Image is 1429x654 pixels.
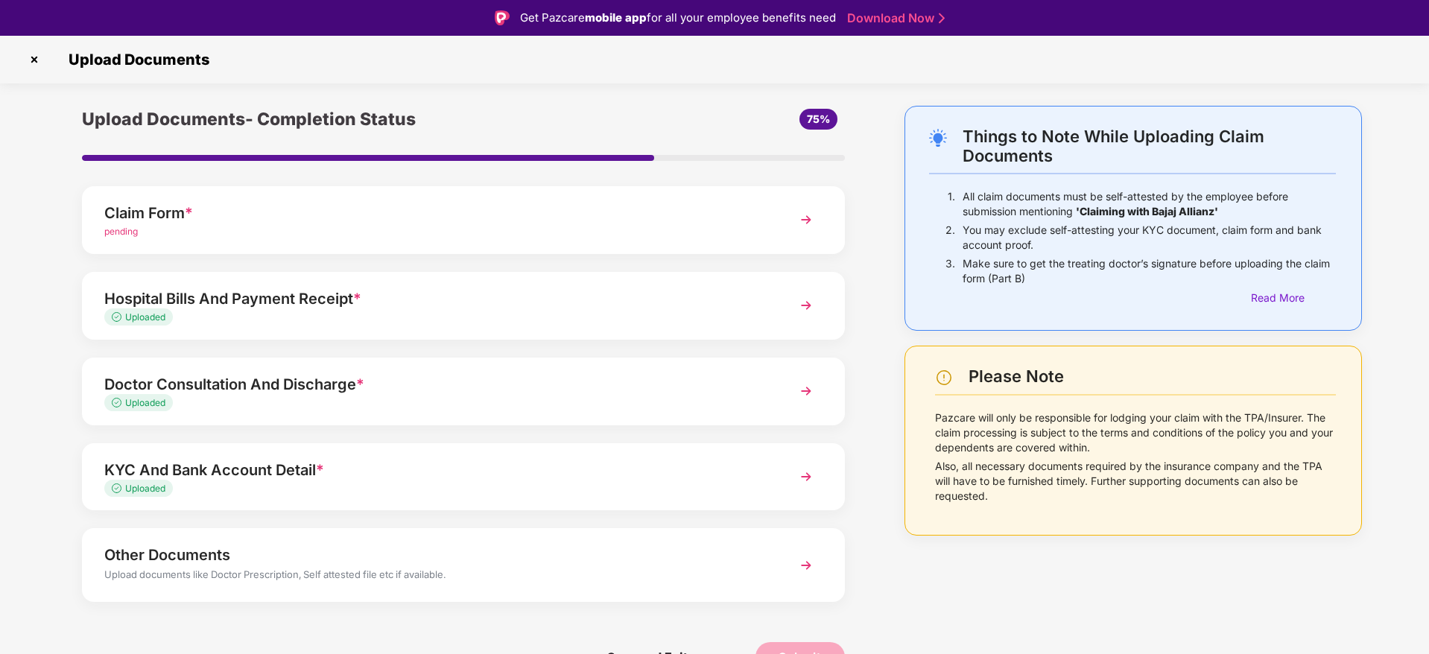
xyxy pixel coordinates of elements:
[935,410,1336,455] p: Pazcare will only be responsible for lodging your claim with the TPA/Insurer. The claim processin...
[793,292,820,319] img: svg+xml;base64,PHN2ZyBpZD0iTmV4dCIgeG1sbnM9Imh0dHA6Ly93d3cudzMub3JnLzIwMDAvc3ZnIiB3aWR0aD0iMzYiIG...
[935,459,1336,504] p: Also, all necessary documents required by the insurance company and the TPA will have to be furni...
[22,48,46,72] img: svg+xml;base64,PHN2ZyBpZD0iQ3Jvc3MtMzJ4MzIiIHhtbG5zPSJodHRwOi8vd3d3LnczLm9yZy8yMDAwL3N2ZyIgd2lkdG...
[104,226,138,237] span: pending
[495,10,510,25] img: Logo
[112,483,125,493] img: svg+xml;base64,PHN2ZyB4bWxucz0iaHR0cDovL3d3dy53My5vcmcvMjAwMC9zdmciIHdpZHRoPSIxMy4zMzMiIGhlaWdodD...
[82,106,591,133] div: Upload Documents- Completion Status
[963,127,1336,165] div: Things to Note While Uploading Claim Documents
[847,10,940,26] a: Download Now
[969,366,1336,387] div: Please Note
[963,256,1336,286] p: Make sure to get the treating doctor’s signature before uploading the claim form (Part B)
[104,372,762,396] div: Doctor Consultation And Discharge
[945,223,955,253] p: 2.
[1251,290,1336,306] div: Read More
[125,311,165,323] span: Uploaded
[807,112,830,125] span: 75%
[104,543,762,567] div: Other Documents
[104,567,762,586] div: Upload documents like Doctor Prescription, Self attested file etc if available.
[585,10,647,25] strong: mobile app
[929,129,947,147] img: svg+xml;base64,PHN2ZyB4bWxucz0iaHR0cDovL3d3dy53My5vcmcvMjAwMC9zdmciIHdpZHRoPSIyNC4wOTMiIGhlaWdodD...
[104,458,762,482] div: KYC And Bank Account Detail
[1076,205,1218,218] b: 'Claiming with Bajaj Allianz'
[125,397,165,408] span: Uploaded
[948,189,955,219] p: 1.
[793,378,820,404] img: svg+xml;base64,PHN2ZyBpZD0iTmV4dCIgeG1sbnM9Imh0dHA6Ly93d3cudzMub3JnLzIwMDAvc3ZnIiB3aWR0aD0iMzYiIG...
[793,552,820,579] img: svg+xml;base64,PHN2ZyBpZD0iTmV4dCIgeG1sbnM9Imh0dHA6Ly93d3cudzMub3JnLzIwMDAvc3ZnIiB3aWR0aD0iMzYiIG...
[104,287,762,311] div: Hospital Bills And Payment Receipt
[945,256,955,286] p: 3.
[520,9,836,27] div: Get Pazcare for all your employee benefits need
[793,463,820,490] img: svg+xml;base64,PHN2ZyBpZD0iTmV4dCIgeG1sbnM9Imh0dHA6Ly93d3cudzMub3JnLzIwMDAvc3ZnIiB3aWR0aD0iMzYiIG...
[104,201,762,225] div: Claim Form
[112,312,125,322] img: svg+xml;base64,PHN2ZyB4bWxucz0iaHR0cDovL3d3dy53My5vcmcvMjAwMC9zdmciIHdpZHRoPSIxMy4zMzMiIGhlaWdodD...
[963,223,1336,253] p: You may exclude self-attesting your KYC document, claim form and bank account proof.
[125,483,165,494] span: Uploaded
[963,189,1336,219] p: All claim documents must be self-attested by the employee before submission mentioning
[112,398,125,407] img: svg+xml;base64,PHN2ZyB4bWxucz0iaHR0cDovL3d3dy53My5vcmcvMjAwMC9zdmciIHdpZHRoPSIxMy4zMzMiIGhlaWdodD...
[54,51,217,69] span: Upload Documents
[935,369,953,387] img: svg+xml;base64,PHN2ZyBpZD0iV2FybmluZ18tXzI0eDI0IiBkYXRhLW5hbWU9Ildhcm5pbmcgLSAyNHgyNCIgeG1sbnM9Im...
[793,206,820,233] img: svg+xml;base64,PHN2ZyBpZD0iTmV4dCIgeG1sbnM9Imh0dHA6Ly93d3cudzMub3JnLzIwMDAvc3ZnIiB3aWR0aD0iMzYiIG...
[939,10,945,26] img: Stroke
